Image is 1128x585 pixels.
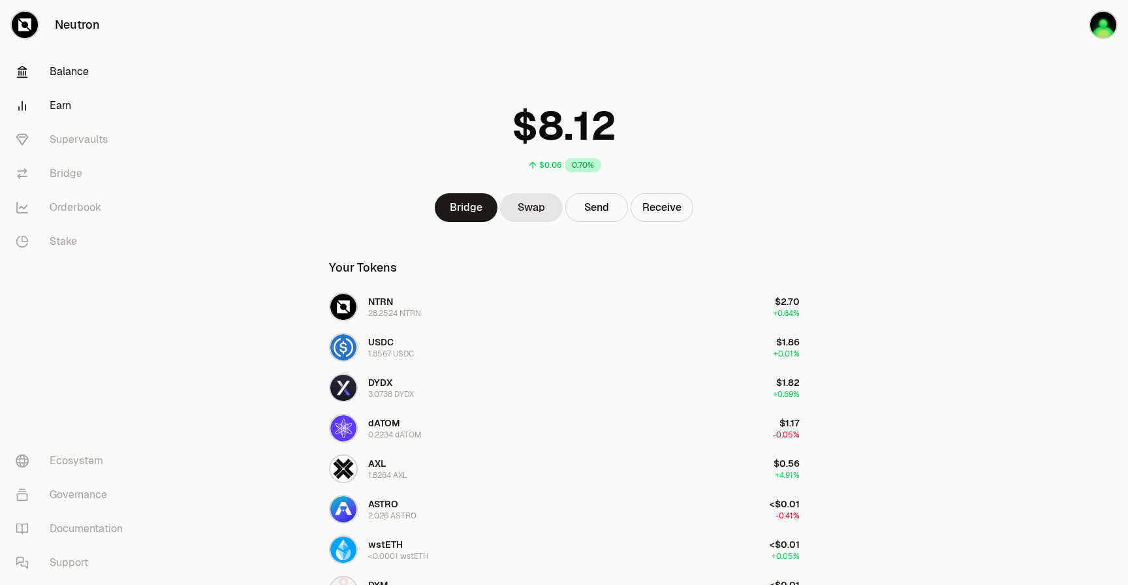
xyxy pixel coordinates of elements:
a: Bridge [435,193,497,222]
button: USDC LogoUSDC1.8567 USDC$1.86+0.01% [321,328,807,367]
span: DYDX [368,377,392,388]
div: 1.8567 USDC [368,349,414,359]
span: $1.82 [776,377,800,388]
span: AXL [368,458,386,469]
a: Ecosystem [5,444,141,478]
button: dATOM LogodATOM0.2234 dATOM$1.17-0.05% [321,409,807,448]
button: DYDX LogoDYDX3.0738 DYDX$1.82+0.69% [321,368,807,407]
div: 28.2524 NTRN [368,308,421,319]
img: ASTRO Logo [330,496,356,522]
a: Governance [5,478,141,512]
span: $1.17 [779,417,800,429]
a: Support [5,546,141,580]
button: NTRN LogoNTRN28.2524 NTRN$2.70+0.64% [321,287,807,326]
span: -0.05% [773,430,800,440]
a: Documentation [5,512,141,546]
span: $2.70 [775,296,800,308]
span: +0.01% [774,349,800,359]
button: wstETH LogowstETH<0.0001 wstETH<$0.01+0.05% [321,530,807,569]
span: $1.86 [776,336,800,348]
div: $0.06 [539,160,562,170]
span: wstETH [368,539,403,550]
span: ASTRO [368,498,398,510]
img: wstETH Logo [330,537,356,563]
div: <0.0001 wstETH [368,551,429,561]
div: 1.8264 AXL [368,470,407,481]
button: Receive [631,193,693,222]
a: Supervaults [5,123,141,157]
button: ASTRO LogoASTRO2.026 ASTRO<$0.01-0.41% [321,490,807,529]
span: NTRN [368,296,393,308]
div: 2.026 ASTRO [368,511,416,521]
span: +4.91% [775,470,800,481]
span: <$0.01 [770,498,800,510]
img: NTRN Logo [330,294,356,320]
img: DYDX Logo [330,375,356,401]
span: <$0.01 [770,539,800,550]
div: Your Tokens [329,259,397,277]
a: Earn [5,89,141,123]
a: Balance [5,55,141,89]
div: 0.70% [565,158,601,172]
span: +0.64% [773,308,800,319]
a: Orderbook [5,191,141,225]
img: USDC Logo [330,334,356,360]
a: Stake [5,225,141,259]
a: Swap [500,193,563,222]
span: -0.41% [775,511,800,521]
button: AXL LogoAXL1.8264 AXL$0.56+4.91% [321,449,807,488]
span: +0.05% [772,551,800,561]
img: Ledger 1 Pass phrase [1090,12,1116,38]
img: AXL Logo [330,456,356,482]
button: Send [565,193,628,222]
img: dATOM Logo [330,415,356,441]
span: USDC [368,336,394,348]
span: $0.56 [774,458,800,469]
div: 3.0738 DYDX [368,389,414,400]
span: dATOM [368,417,400,429]
div: 0.2234 dATOM [368,430,422,440]
span: +0.69% [773,389,800,400]
a: Bridge [5,157,141,191]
